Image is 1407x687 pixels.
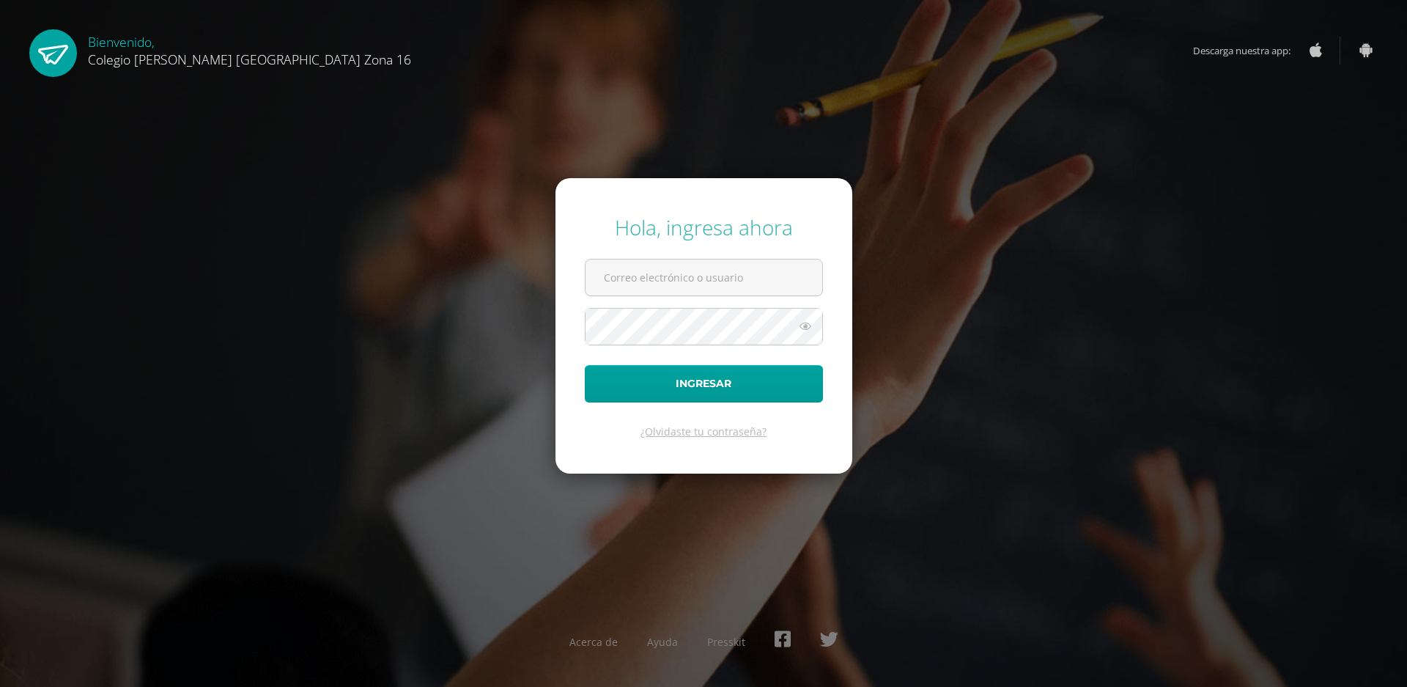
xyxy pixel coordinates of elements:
[569,635,618,649] a: Acerca de
[585,213,823,241] div: Hola, ingresa ahora
[707,635,745,649] a: Presskit
[585,365,823,403] button: Ingresar
[586,260,822,295] input: Correo electrónico o usuario
[647,635,678,649] a: Ayuda
[88,29,411,68] div: Bienvenido,
[88,51,411,68] span: Colegio [PERSON_NAME] [GEOGRAPHIC_DATA] Zona 16
[1193,37,1305,65] span: Descarga nuestra app:
[640,425,767,438] a: ¿Olvidaste tu contraseña?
